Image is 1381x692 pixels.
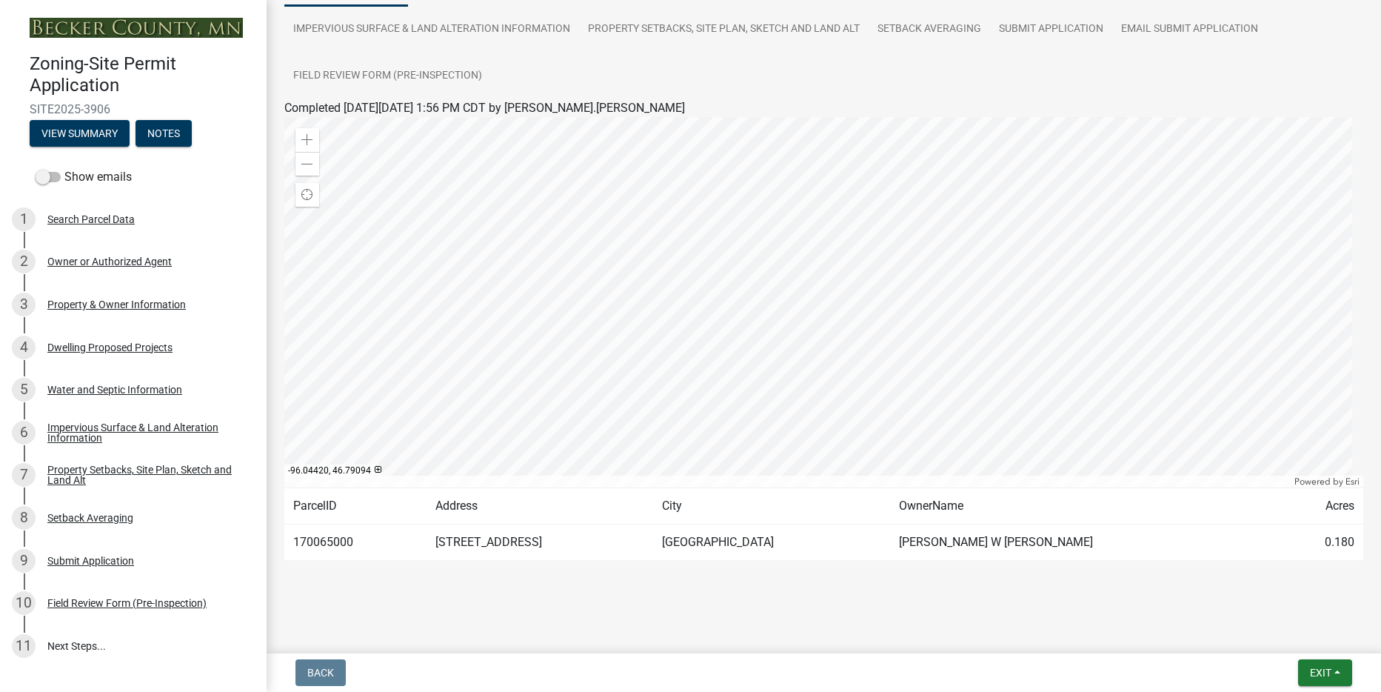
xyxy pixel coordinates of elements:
[30,102,237,116] span: SITE2025-3906
[12,506,36,530] div: 8
[427,488,654,525] td: Address
[12,421,36,445] div: 6
[295,183,319,207] div: Find my location
[579,6,869,53] a: Property Setbacks, Site Plan, Sketch and Land Alt
[12,207,36,231] div: 1
[1291,476,1363,488] div: Powered by
[12,378,36,402] div: 5
[890,525,1277,561] td: [PERSON_NAME] W [PERSON_NAME]
[1298,659,1352,686] button: Exit
[295,659,346,686] button: Back
[12,591,36,615] div: 10
[47,299,186,310] div: Property & Owner Information
[284,6,579,53] a: Impervious Surface & Land Alteration Information
[1112,6,1267,53] a: Email Submit Application
[136,120,192,147] button: Notes
[47,214,135,224] div: Search Parcel Data
[30,128,130,140] wm-modal-confirm: Summary
[36,168,132,186] label: Show emails
[653,525,890,561] td: [GEOGRAPHIC_DATA]
[136,128,192,140] wm-modal-confirm: Notes
[284,53,491,100] a: Field Review Form (Pre-Inspection)
[47,513,133,523] div: Setback Averaging
[12,336,36,359] div: 4
[12,634,36,658] div: 11
[990,6,1112,53] a: Submit Application
[47,465,243,485] div: Property Setbacks, Site Plan, Sketch and Land Alt
[284,525,427,561] td: 170065000
[1345,476,1360,487] a: Esri
[653,488,890,525] td: City
[284,488,427,525] td: ParcelID
[12,293,36,316] div: 3
[1277,525,1363,561] td: 0.180
[12,463,36,487] div: 7
[30,18,243,38] img: Becker County, Minnesota
[47,256,172,267] div: Owner or Authorized Agent
[869,6,990,53] a: Setback Averaging
[47,385,182,395] div: Water and Septic Information
[890,488,1277,525] td: OwnerName
[47,556,134,566] div: Submit Application
[47,342,173,353] div: Dwelling Proposed Projects
[12,250,36,273] div: 2
[1277,488,1363,525] td: Acres
[427,525,654,561] td: [STREET_ADDRESS]
[295,152,319,176] div: Zoom out
[47,422,243,443] div: Impervious Surface & Land Alteration Information
[1310,667,1331,679] span: Exit
[284,101,685,115] span: Completed [DATE][DATE] 1:56 PM CDT by [PERSON_NAME].[PERSON_NAME]
[12,549,36,573] div: 9
[47,598,207,608] div: Field Review Form (Pre-Inspection)
[307,667,334,679] span: Back
[295,128,319,152] div: Zoom in
[30,53,255,96] h4: Zoning-Site Permit Application
[30,120,130,147] button: View Summary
